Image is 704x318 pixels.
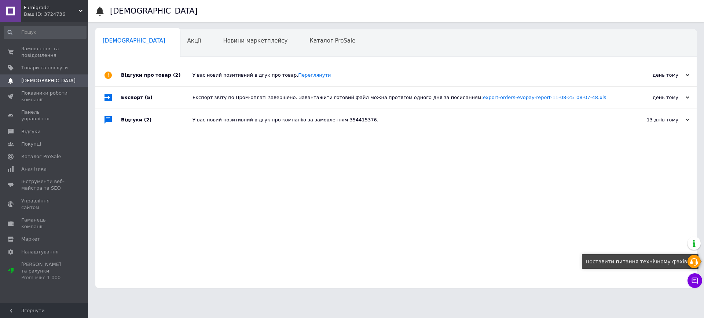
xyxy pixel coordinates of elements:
[21,45,68,59] span: Замовлення та повідомлення
[103,37,165,44] span: [DEMOGRAPHIC_DATA]
[582,254,698,269] div: Поставити питання технічному фахівцю
[21,141,41,147] span: Покупці
[483,95,606,100] a: export-orders-evopay-report-11-08-25_08-07-48.xls
[298,72,331,78] a: Переглянути
[21,153,61,160] span: Каталог ProSale
[21,249,59,255] span: Налаштування
[21,274,68,281] div: Prom мікс 1 000
[309,37,355,44] span: Каталог ProSale
[21,236,40,242] span: Маркет
[110,7,198,15] h1: [DEMOGRAPHIC_DATA]
[24,4,79,11] span: Furnigrade
[21,178,68,191] span: Інструменти веб-майстра та SEO
[24,11,88,18] div: Ваш ID: 3724736
[192,94,616,101] div: Експорт звіту по Пром-оплаті завершено. Завантажити готовий файл можна протягом одного дня за пос...
[21,90,68,103] span: Показники роботи компанії
[145,95,153,100] span: (5)
[616,72,689,78] div: день тому
[223,37,287,44] span: Новини маркетплейсу
[121,109,192,131] div: Відгуки
[21,198,68,211] span: Управління сайтом
[21,77,76,84] span: [DEMOGRAPHIC_DATA]
[616,117,689,123] div: 13 днів тому
[616,94,689,101] div: день тому
[192,72,616,78] div: У вас новий позитивний відгук про товар.
[687,273,702,288] button: Чат з покупцем
[21,109,68,122] span: Панель управління
[21,65,68,71] span: Товари та послуги
[173,72,181,78] span: (2)
[21,217,68,230] span: Гаманець компанії
[21,261,68,281] span: [PERSON_NAME] та рахунки
[4,26,87,39] input: Пошук
[121,64,192,86] div: Відгуки про товар
[21,166,47,172] span: Аналітика
[121,87,192,109] div: Експорт
[187,37,201,44] span: Акції
[21,128,40,135] span: Відгуки
[192,117,616,123] div: У вас новий позитивний відгук про компанію за замовленням 354415376.
[144,117,152,123] span: (2)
